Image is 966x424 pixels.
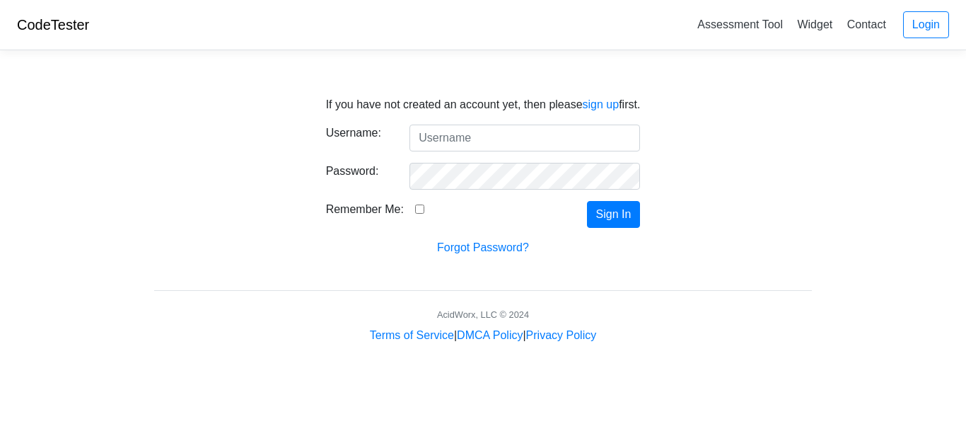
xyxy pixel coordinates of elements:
[791,13,838,36] a: Widget
[326,201,404,218] label: Remember Me:
[437,308,529,321] div: AcidWorx, LLC © 2024
[587,201,641,228] button: Sign In
[326,96,641,113] p: If you have not created an account yet, then please first.
[583,98,619,110] a: sign up
[315,163,400,184] label: Password:
[903,11,949,38] a: Login
[526,329,597,341] a: Privacy Policy
[315,125,400,146] label: Username:
[692,13,788,36] a: Assessment Tool
[409,125,640,151] input: Username
[842,13,892,36] a: Contact
[457,329,523,341] a: DMCA Policy
[370,327,596,344] div: | |
[370,329,454,341] a: Terms of Service
[17,17,89,33] a: CodeTester
[437,241,529,253] a: Forgot Password?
